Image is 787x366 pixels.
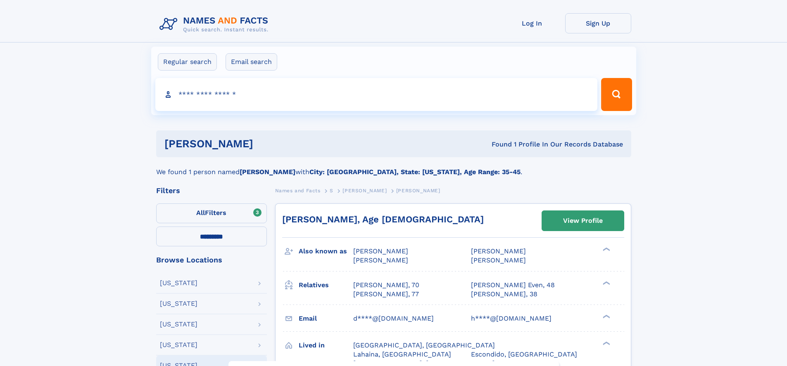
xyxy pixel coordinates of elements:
[309,168,521,176] b: City: [GEOGRAPHIC_DATA], State: [US_STATE], Age Range: 35-45
[164,139,373,149] h1: [PERSON_NAME]
[601,247,611,252] div: ❯
[601,78,632,111] button: Search Button
[353,341,495,349] span: [GEOGRAPHIC_DATA], [GEOGRAPHIC_DATA]
[156,203,267,223] label: Filters
[601,280,611,286] div: ❯
[471,247,526,255] span: [PERSON_NAME]
[330,188,333,194] span: S
[158,53,217,71] label: Regular search
[156,256,267,264] div: Browse Locations
[471,350,577,358] span: Escondido, [GEOGRAPHIC_DATA]
[299,244,353,258] h3: Also known as
[372,140,623,149] div: Found 1 Profile In Our Records Database
[353,281,419,290] a: [PERSON_NAME], 70
[565,13,631,33] a: Sign Up
[160,342,197,348] div: [US_STATE]
[471,256,526,264] span: [PERSON_NAME]
[342,188,387,194] span: [PERSON_NAME]
[396,188,440,194] span: [PERSON_NAME]
[542,211,624,231] a: View Profile
[563,211,603,230] div: View Profile
[330,185,333,196] a: S
[240,168,295,176] b: [PERSON_NAME]
[353,290,419,299] a: [PERSON_NAME], 77
[471,290,537,299] a: [PERSON_NAME], 38
[299,312,353,326] h3: Email
[155,78,598,111] input: search input
[196,209,205,217] span: All
[601,314,611,319] div: ❯
[160,321,197,328] div: [US_STATE]
[156,157,631,177] div: We found 1 person named with .
[282,214,484,224] a: [PERSON_NAME], Age [DEMOGRAPHIC_DATA]
[299,338,353,352] h3: Lived in
[499,13,565,33] a: Log In
[353,350,451,358] span: Lahaina, [GEOGRAPHIC_DATA]
[353,256,408,264] span: [PERSON_NAME]
[471,281,555,290] a: [PERSON_NAME] Even, 48
[156,13,275,35] img: Logo Names and Facts
[353,247,408,255] span: [PERSON_NAME]
[299,278,353,292] h3: Relatives
[160,300,197,307] div: [US_STATE]
[226,53,277,71] label: Email search
[342,185,387,196] a: [PERSON_NAME]
[601,340,611,346] div: ❯
[160,280,197,286] div: [US_STATE]
[156,187,267,194] div: Filters
[275,185,321,196] a: Names and Facts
